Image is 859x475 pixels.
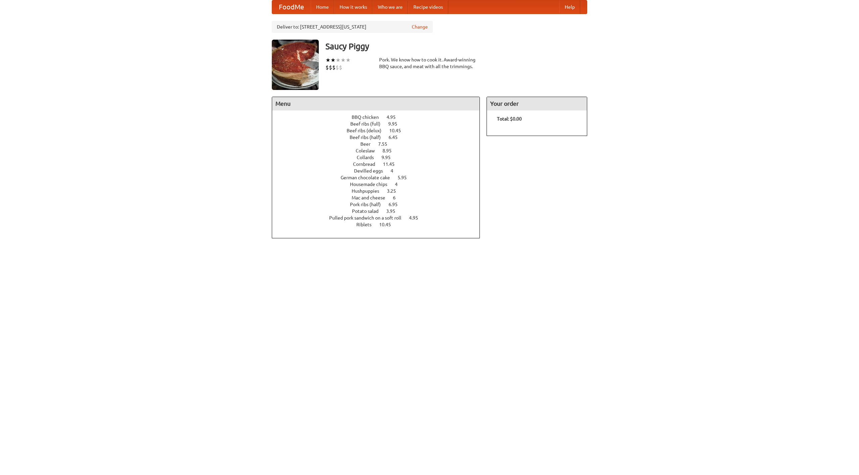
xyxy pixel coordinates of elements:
a: Coleslaw 8.95 [356,148,404,153]
span: 3.25 [387,188,403,194]
span: Hushpuppies [352,188,386,194]
span: 11.45 [383,161,401,167]
span: Housemade chips [350,182,394,187]
span: Pork ribs (half) [350,202,388,207]
a: Beef ribs (delux) 10.45 [347,128,413,133]
h4: Your order [487,97,587,110]
li: ★ [325,56,331,64]
a: Riblets 10.45 [356,222,403,227]
span: 3.95 [386,208,402,214]
a: Devilled eggs 4 [354,168,406,174]
a: Pork ribs (half) 6.95 [350,202,410,207]
a: Help [559,0,580,14]
span: 4.95 [387,114,402,120]
span: 4.95 [409,215,425,221]
a: BBQ chicken 4.95 [352,114,408,120]
h3: Saucy Piggy [325,40,587,53]
span: 10.45 [389,128,408,133]
a: Hushpuppies 3.25 [352,188,408,194]
li: $ [332,64,336,71]
span: 9.95 [382,155,397,160]
a: Recipe videos [408,0,448,14]
li: ★ [346,56,351,64]
span: German chocolate cake [341,175,397,180]
span: 4 [395,182,404,187]
span: Beer [360,141,377,147]
a: Beef ribs (half) 6.45 [350,135,410,140]
span: 8.95 [383,148,398,153]
a: Collards 9.95 [357,155,403,160]
img: angular.jpg [272,40,319,90]
a: How it works [334,0,372,14]
span: Riblets [356,222,378,227]
span: Collards [357,155,381,160]
b: Total: $0.00 [497,116,522,122]
li: ★ [341,56,346,64]
span: Beef ribs (full) [350,121,387,127]
span: Pulled pork sandwich on a soft roll [329,215,408,221]
h4: Menu [272,97,479,110]
a: Pulled pork sandwich on a soft roll 4.95 [329,215,431,221]
span: 6.45 [389,135,404,140]
li: $ [339,64,342,71]
li: $ [325,64,329,71]
a: Change [412,23,428,30]
a: Cornbread 11.45 [353,161,407,167]
a: German chocolate cake 5.95 [341,175,419,180]
span: BBQ chicken [352,114,386,120]
span: Potato salad [352,208,385,214]
a: Beer 7.55 [360,141,400,147]
span: Coleslaw [356,148,382,153]
a: Mac and cheese 6 [352,195,408,200]
span: Mac and cheese [352,195,392,200]
li: ★ [336,56,341,64]
span: Cornbread [353,161,382,167]
span: Beef ribs (delux) [347,128,388,133]
li: $ [336,64,339,71]
span: 6.95 [389,202,404,207]
span: 10.45 [379,222,398,227]
li: ★ [331,56,336,64]
span: Devilled eggs [354,168,390,174]
a: Housemade chips 4 [350,182,410,187]
span: 4 [391,168,400,174]
span: 9.95 [388,121,404,127]
a: FoodMe [272,0,311,14]
li: $ [329,64,332,71]
span: 6 [393,195,402,200]
span: 5.95 [398,175,413,180]
span: Beef ribs (half) [350,135,388,140]
div: Pork. We know how to cook it. Award-winning BBQ sauce, and meat with all the trimmings. [379,56,480,70]
a: Beef ribs (full) 9.95 [350,121,410,127]
div: Deliver to: [STREET_ADDRESS][US_STATE] [272,21,433,33]
a: Potato salad 3.95 [352,208,408,214]
span: 7.55 [378,141,394,147]
a: Home [311,0,334,14]
a: Who we are [372,0,408,14]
